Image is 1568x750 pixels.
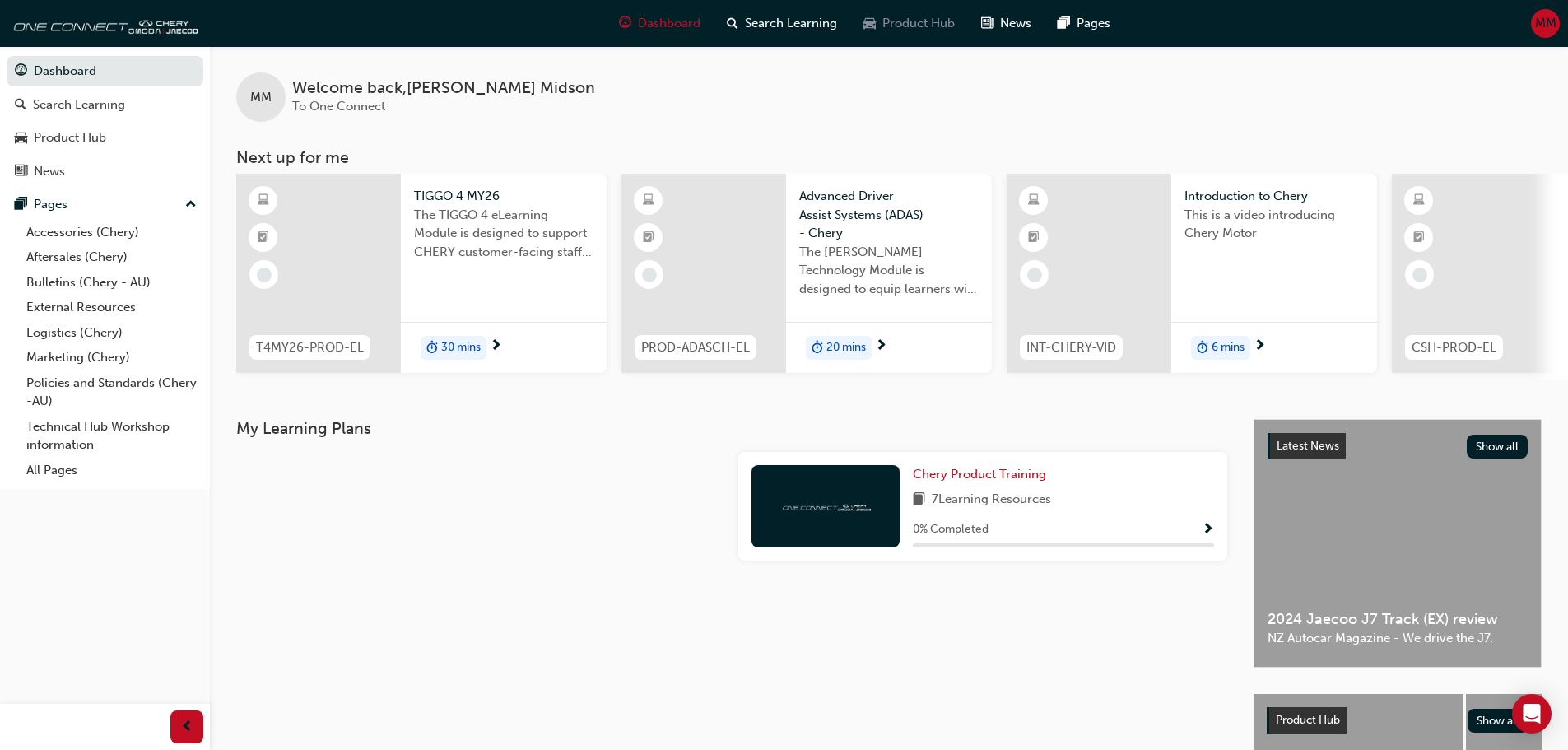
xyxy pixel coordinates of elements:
[490,339,502,354] span: next-icon
[1413,227,1425,249] span: booktick-icon
[826,338,866,357] span: 20 mins
[236,419,1227,438] h3: My Learning Plans
[258,227,269,249] span: booktick-icon
[1531,9,1560,38] button: MM
[34,162,65,181] div: News
[799,187,979,243] span: Advanced Driver Assist Systems (ADAS) - Chery
[638,14,700,33] span: Dashboard
[1412,338,1496,357] span: CSH-PROD-EL
[1007,174,1377,373] a: INT-CHERY-VIDIntroduction to CheryThis is a video introducing Chery Motorduration-icon6 mins
[20,270,203,296] a: Bulletins (Chery - AU)
[1512,694,1552,734] div: Open Intercom Messenger
[20,345,203,370] a: Marketing (Chery)
[875,339,887,354] span: next-icon
[15,165,27,179] span: news-icon
[1026,338,1116,357] span: INT-CHERY-VID
[236,174,607,373] a: T4MY26-PROD-ELTIGGO 4 MY26The TIGGO 4 eLearning Module is designed to support CHERY customer-faci...
[210,148,1568,167] h3: Next up for me
[7,189,203,220] button: Pages
[7,156,203,187] a: News
[1028,190,1040,212] span: learningResourceType_ELEARNING-icon
[34,128,106,147] div: Product Hub
[727,13,738,34] span: search-icon
[745,14,837,33] span: Search Learning
[882,14,955,33] span: Product Hub
[185,194,197,216] span: up-icon
[250,88,272,107] span: MM
[33,95,125,114] div: Search Learning
[15,64,27,79] span: guage-icon
[257,268,272,282] span: learningRecordVerb_NONE-icon
[1535,14,1556,33] span: MM
[256,338,364,357] span: T4MY26-PROD-EL
[15,131,27,146] span: car-icon
[1000,14,1031,33] span: News
[606,7,714,40] a: guage-iconDashboard
[7,53,203,189] button: DashboardSearch LearningProduct HubNews
[621,174,992,373] a: PROD-ADASCH-ELAdvanced Driver Assist Systems (ADAS) - CheryThe [PERSON_NAME] Technology Module is...
[1413,190,1425,212] span: learningResourceType_ELEARNING-icon
[619,13,631,34] span: guage-icon
[643,227,654,249] span: booktick-icon
[1268,610,1528,629] span: 2024 Jaecoo J7 Track (EX) review
[981,13,993,34] span: news-icon
[850,7,968,40] a: car-iconProduct Hub
[780,498,871,514] img: oneconnect
[258,190,269,212] span: learningResourceType_ELEARNING-icon
[20,458,203,483] a: All Pages
[714,7,850,40] a: search-iconSearch Learning
[1202,523,1214,538] span: Show Progress
[1254,419,1542,668] a: Latest NewsShow all2024 Jaecoo J7 Track (EX) reviewNZ Autocar Magazine - We drive the J7.
[932,490,1051,510] span: 7 Learning Resources
[414,206,593,262] span: The TIGGO 4 eLearning Module is designed to support CHERY customer-facing staff with the product ...
[913,520,989,539] span: 0 % Completed
[1277,439,1339,453] span: Latest News
[20,295,203,320] a: External Resources
[641,338,750,357] span: PROD-ADASCH-EL
[34,195,67,214] div: Pages
[292,99,385,114] span: To One Connect
[20,414,203,458] a: Technical Hub Workshop information
[20,370,203,414] a: Policies and Standards (Chery -AU)
[1184,187,1364,206] span: Introduction to Chery
[643,190,654,212] span: learningResourceType_ELEARNING-icon
[8,7,198,40] img: oneconnect
[913,465,1053,484] a: Chery Product Training
[1267,707,1528,734] a: Product HubShow all
[913,490,925,510] span: book-icon
[1268,433,1528,459] a: Latest NewsShow all
[1268,629,1528,648] span: NZ Autocar Magazine - We drive the J7.
[1027,268,1042,282] span: learningRecordVerb_NONE-icon
[1058,13,1070,34] span: pages-icon
[414,187,593,206] span: TIGGO 4 MY26
[7,90,203,120] a: Search Learning
[1028,227,1040,249] span: booktick-icon
[799,243,979,299] span: The [PERSON_NAME] Technology Module is designed to equip learners with essential knowledge about ...
[1077,14,1110,33] span: Pages
[1276,713,1340,727] span: Product Hub
[20,220,203,245] a: Accessories (Chery)
[812,338,823,359] span: duration-icon
[20,245,203,270] a: Aftersales (Chery)
[1184,206,1364,243] span: This is a video introducing Chery Motor
[1412,268,1427,282] span: learningRecordVerb_NONE-icon
[968,7,1045,40] a: news-iconNews
[441,338,481,357] span: 30 mins
[181,717,193,738] span: prev-icon
[7,56,203,86] a: Dashboard
[15,198,27,212] span: pages-icon
[1202,519,1214,540] button: Show Progress
[1467,435,1528,459] button: Show all
[1468,709,1529,733] button: Show all
[1045,7,1124,40] a: pages-iconPages
[1254,339,1266,354] span: next-icon
[15,98,26,113] span: search-icon
[426,338,438,359] span: duration-icon
[1197,338,1208,359] span: duration-icon
[1212,338,1245,357] span: 6 mins
[7,123,203,153] a: Product Hub
[863,13,876,34] span: car-icon
[292,79,595,98] span: Welcome back , [PERSON_NAME] Midson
